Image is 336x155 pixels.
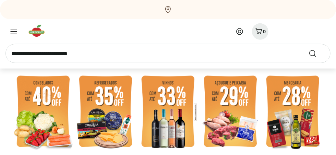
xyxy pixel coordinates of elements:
img: refrigerados [76,73,135,152]
button: Submit Search [309,49,325,58]
button: Menu [5,23,22,40]
button: Carrinho [252,23,268,40]
input: search [5,44,331,63]
img: açougue [201,73,260,152]
img: feira [14,73,73,152]
img: mercearia [263,73,322,152]
span: 0 [263,28,266,35]
img: Hortifruti [27,24,50,38]
img: vinho [139,73,197,152]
